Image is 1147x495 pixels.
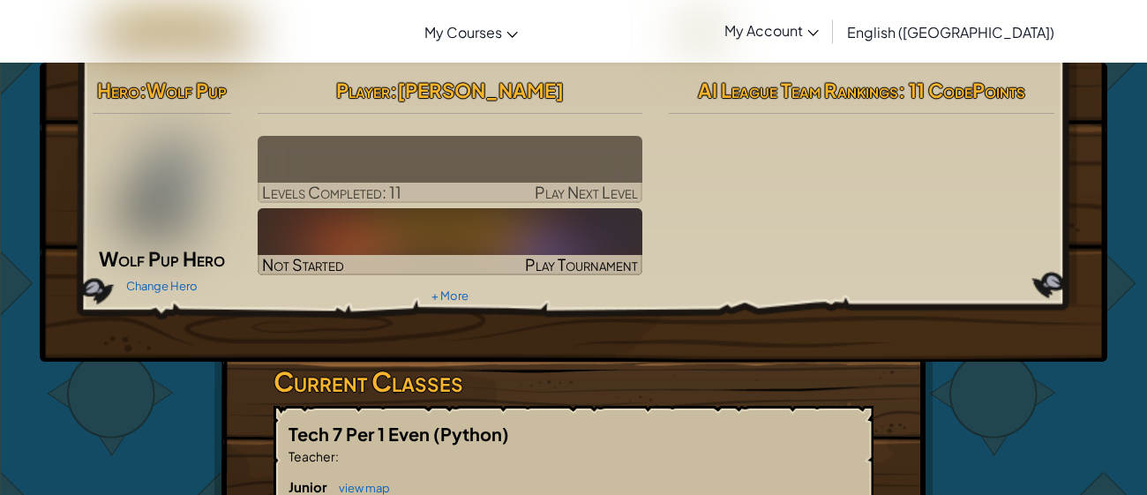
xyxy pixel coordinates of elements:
[289,448,335,464] span: Teacher
[336,78,390,102] span: Player
[535,182,638,202] span: Play Next Level
[126,279,198,293] a: Change Hero
[274,362,873,401] h3: Current Classes
[289,478,330,495] span: Junior
[97,13,251,49] img: CodeCombat logo
[258,208,643,275] img: Golden Goal
[433,423,509,445] span: (Python)
[424,23,502,41] span: My Courses
[289,423,433,445] span: Tech 7 Per 1 Even
[678,4,828,59] a: My Account
[397,78,564,102] span: [PERSON_NAME]
[97,78,139,102] span: Hero
[686,18,716,47] img: avatar
[113,136,204,242] img: wolf-pup-paper-doll.png
[330,481,390,495] a: view map
[898,78,1025,102] span: : 11 CodePoints
[262,254,344,274] span: Not Started
[525,254,638,274] span: Play Tournament
[99,246,225,271] span: Wolf Pup Hero
[258,208,643,275] a: Not StartedPlay Tournament
[416,8,527,56] a: My Courses
[139,78,146,102] span: :
[698,78,898,102] span: AI League Team Rankings
[838,8,1063,56] a: English ([GEOGRAPHIC_DATA])
[335,448,339,464] span: :
[146,78,227,102] span: Wolf Pup
[847,23,1054,41] span: English ([GEOGRAPHIC_DATA])
[431,289,469,303] a: + More
[390,78,397,102] span: :
[258,136,643,203] a: Play Next Level
[724,21,819,40] span: My Account
[262,182,401,202] span: Levels Completed: 11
